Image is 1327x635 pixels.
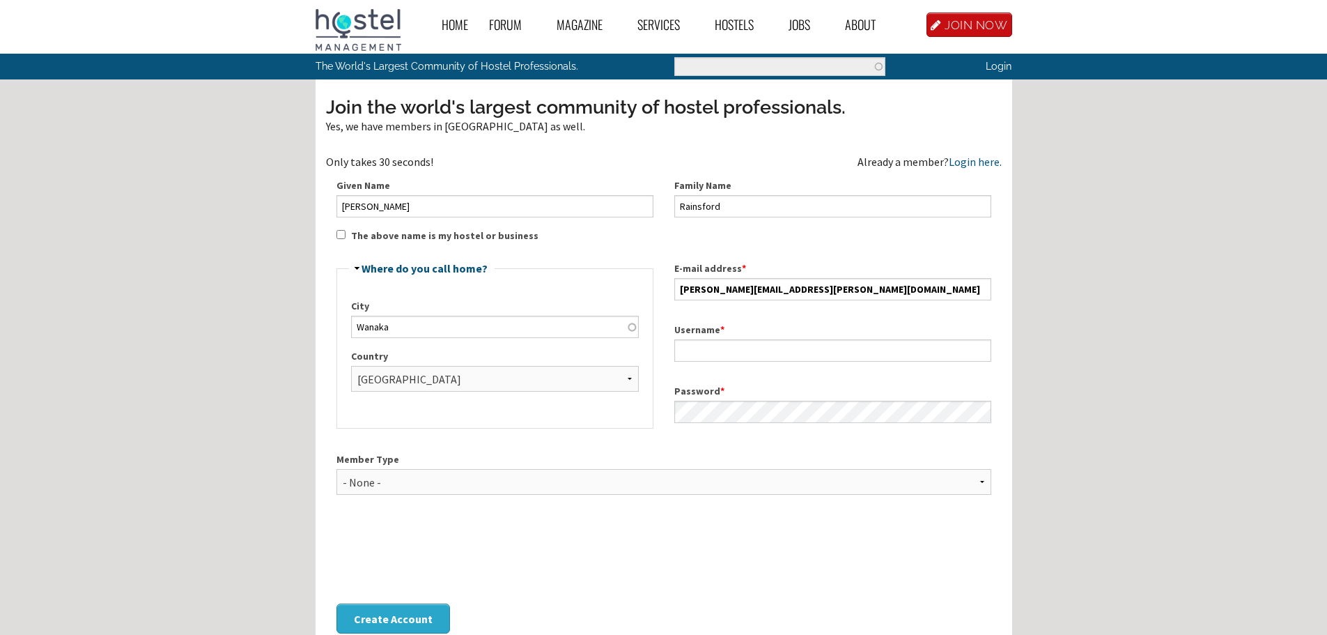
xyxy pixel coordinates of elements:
[778,9,835,40] a: Jobs
[479,9,546,40] a: Forum
[720,385,724,397] span: This field is required.
[336,604,450,634] button: Create Account
[674,57,885,76] input: Enter the terms you wish to search for.
[546,9,627,40] a: Magazine
[431,9,479,40] a: Home
[720,323,724,336] span: This field is required.
[351,299,639,314] label: City
[704,9,778,40] a: Hostels
[674,323,991,337] label: Username
[336,178,653,193] label: Given Name
[326,156,664,167] div: Only takes 30 seconds!
[351,349,639,364] label: Country
[674,178,991,193] label: Family Name
[336,528,548,582] iframe: reCAPTCHA
[674,261,991,276] label: E-mail address
[627,9,704,40] a: Services
[336,452,991,467] label: Member Type
[742,262,746,275] span: This field is required.
[674,339,991,362] input: Spaces are allowed; punctuation is not allowed except for periods, hyphens, apostrophes, and unde...
[351,229,538,243] label: The above name is my hostel or business
[949,155,1002,169] a: Login here.
[986,60,1011,72] a: Login
[326,94,1002,121] h3: Join the world's largest community of hostel professionals.
[835,9,900,40] a: About
[674,278,991,300] input: A valid e-mail address. All e-mails from the system will be sent to this address. The e-mail addr...
[362,261,488,275] a: Where do you call home?
[674,384,991,399] label: Password
[316,54,606,79] p: The World's Largest Community of Hostel Professionals.
[326,121,1002,132] div: Yes, we have members in [GEOGRAPHIC_DATA] as well.
[316,9,401,51] img: Hostel Management Home
[926,13,1012,37] a: JOIN NOW
[857,156,1002,167] div: Already a member?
